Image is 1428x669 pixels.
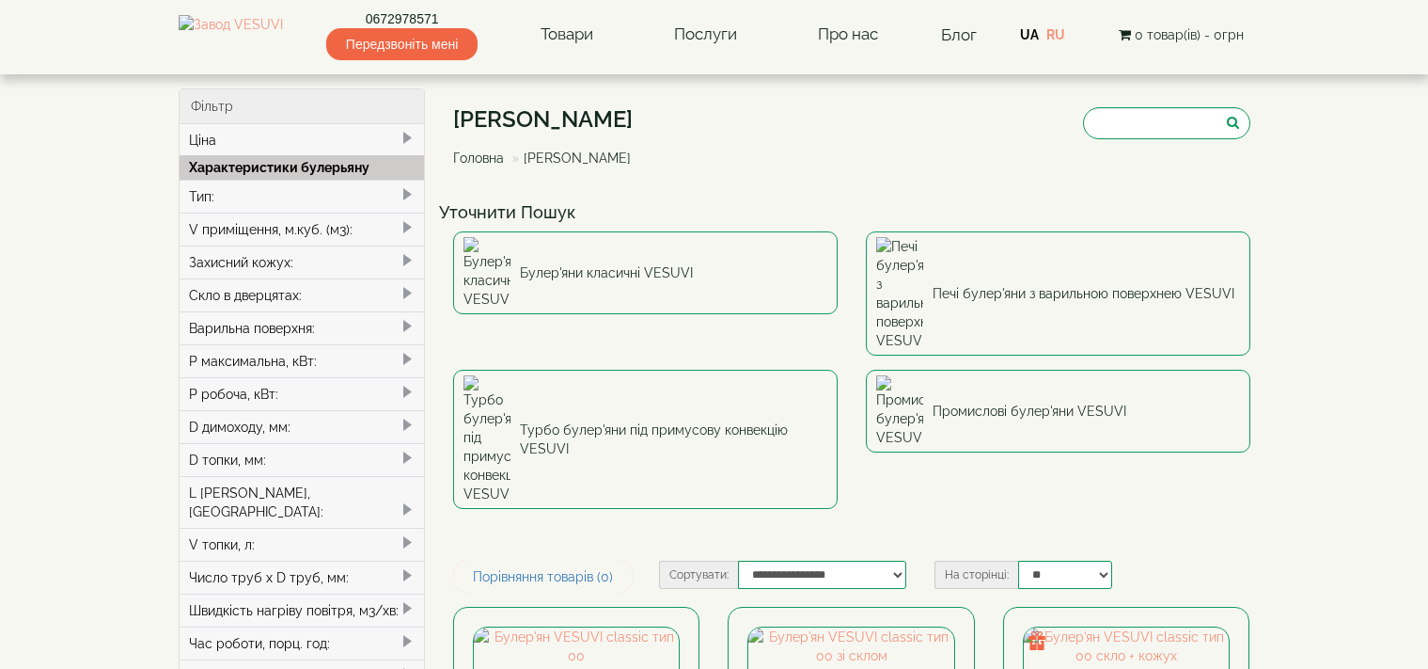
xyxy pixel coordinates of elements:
[180,124,425,156] div: Ціна
[522,13,612,56] a: Товари
[180,213,425,246] div: V приміщення, м.куб. (м3):
[180,89,425,124] div: Фільтр
[179,15,283,55] img: Завод VESUVI
[453,370,838,509] a: Турбо булер'яни під примусову конвекцію VESUVI Турбо булер'яни під примусову конвекцію VESUVI
[180,561,425,594] div: Число труб x D труб, мм:
[180,627,425,660] div: Час роботи, порц. год:
[799,13,897,56] a: Про нас
[180,443,425,476] div: D топки, мм:
[180,155,425,180] div: Характеристики булерьяну
[180,344,425,377] div: P максимальна, кВт:
[941,25,977,44] a: Блог
[876,375,923,447] img: Промислові булер'яни VESUVI
[453,151,504,166] a: Головна
[659,561,738,589] label: Сортувати:
[463,237,510,309] img: Булер'яни класичні VESUVI
[463,375,510,503] img: Турбо булер'яни під примусову конвекцію VESUVI
[180,311,425,344] div: Варильна поверхня:
[180,377,425,410] div: P робоча, кВт:
[866,231,1250,356] a: Печі булер'яни з варильною поверхнею VESUVI Печі булер'яни з варильною поверхнею VESUVI
[866,370,1250,453] a: Промислові булер'яни VESUVI Промислові булер'яни VESUVI
[453,107,645,132] h1: [PERSON_NAME]
[453,231,838,314] a: Булер'яни класичні VESUVI Булер'яни класичні VESUVI
[453,561,633,593] a: Порівняння товарів (0)
[180,476,425,528] div: L [PERSON_NAME], [GEOGRAPHIC_DATA]:
[180,180,425,213] div: Тип:
[1046,27,1065,42] a: RU
[326,9,478,28] a: 0672978571
[326,28,478,60] span: Передзвоніть мені
[1028,631,1046,650] img: gift
[655,13,756,56] a: Послуги
[180,528,425,561] div: V топки, л:
[180,594,425,627] div: Швидкість нагріву повітря, м3/хв:
[439,203,1264,222] h4: Уточнити Пошук
[180,246,425,279] div: Захисний кожух:
[180,279,425,311] div: Скло в дверцятах:
[1113,24,1249,45] button: 0 товар(ів) - 0грн
[934,561,1018,589] label: На сторінці:
[1020,27,1039,42] a: UA
[876,237,923,350] img: Печі булер'яни з варильною поверхнею VESUVI
[180,410,425,443] div: D димоходу, мм:
[1135,27,1244,42] span: 0 товар(ів) - 0грн
[508,149,631,167] li: [PERSON_NAME]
